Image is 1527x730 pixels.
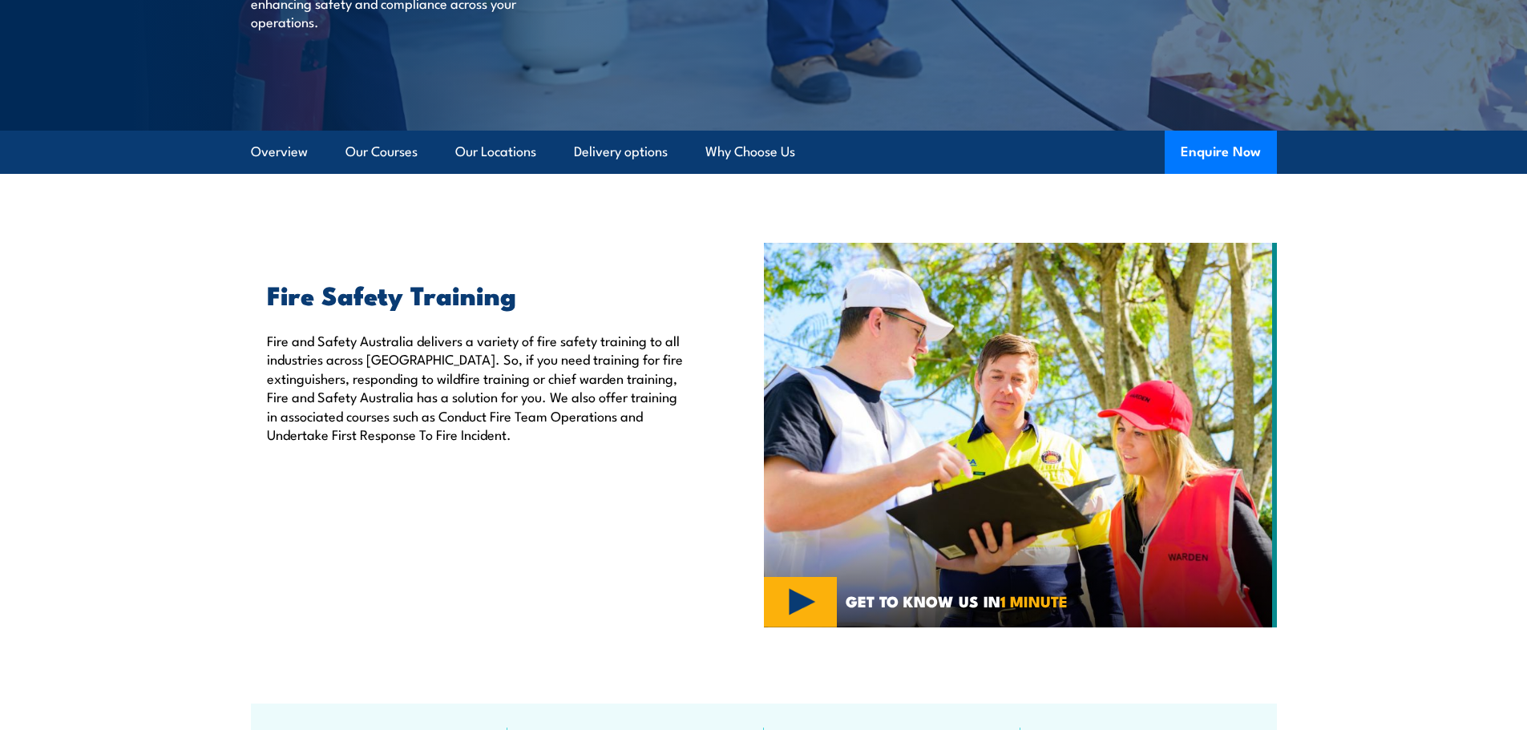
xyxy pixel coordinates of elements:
[455,131,536,173] a: Our Locations
[251,131,308,173] a: Overview
[764,243,1277,627] img: Fire Safety Training Courses
[267,331,690,443] p: Fire and Safety Australia delivers a variety of fire safety training to all industries across [GE...
[1000,589,1068,612] strong: 1 MINUTE
[574,131,668,173] a: Delivery options
[705,131,795,173] a: Why Choose Us
[267,283,690,305] h2: Fire Safety Training
[345,131,418,173] a: Our Courses
[846,594,1068,608] span: GET TO KNOW US IN
[1165,131,1277,174] button: Enquire Now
